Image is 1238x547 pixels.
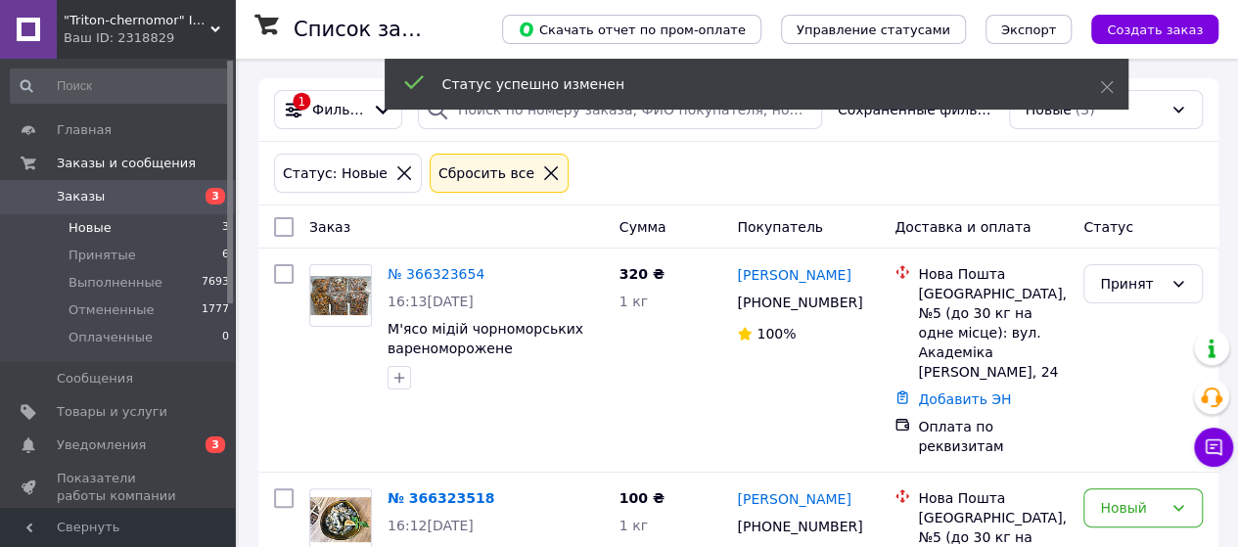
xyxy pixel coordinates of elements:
span: 7693 [202,274,229,292]
span: 0 [222,329,229,346]
a: [PERSON_NAME] [737,489,850,509]
span: Отмененные [69,301,154,319]
span: Доставка и оплата [894,219,1031,235]
span: Показатели работы компании [57,470,181,505]
img: Фото товару [310,276,371,316]
span: 3 [206,436,225,453]
span: 100 ₴ [619,490,665,506]
span: Статус [1083,219,1133,235]
a: М'ясо мідій чорноморських вареноморожене [388,321,583,356]
span: Экспорт [1001,23,1056,37]
button: Скачать отчет по пром-оплате [502,15,761,44]
span: Главная [57,121,112,139]
div: Нова Пошта [918,488,1068,508]
div: Статус успешно изменен [442,74,1051,94]
button: Экспорт [986,15,1072,44]
div: [GEOGRAPHIC_DATA], №5 (до 30 кг на одне місце): вул. Академіка [PERSON_NAME], 24 [918,284,1068,382]
span: Принятые [69,247,136,264]
span: 1777 [202,301,229,319]
a: Фото товару [309,264,372,327]
span: Выполненные [69,274,162,292]
a: Создать заказ [1072,21,1218,36]
span: 3 [206,188,225,205]
span: "Triton-chernomor" Інтернет-магазин [64,12,210,29]
span: Оплаченные [69,329,153,346]
span: 16:13[DATE] [388,294,474,309]
div: Сбросить все [435,162,538,184]
a: № 366323518 [388,490,494,506]
span: Скачать отчет по пром-оплате [518,21,746,38]
span: 6 [222,247,229,264]
span: Создать заказ [1107,23,1203,37]
button: Управление статусами [781,15,966,44]
span: Новые [69,219,112,237]
span: 3 [222,219,229,237]
button: Чат с покупателем [1194,428,1233,467]
span: Сообщения [57,370,133,387]
div: Оплата по реквизитам [918,417,1068,456]
span: [PHONE_NUMBER] [737,295,862,310]
span: 320 ₴ [619,266,665,282]
span: 1 кг [619,518,648,533]
span: Покупатель [737,219,823,235]
span: Заказы [57,188,105,205]
div: Новый [1100,497,1163,519]
div: Ваш ID: 2318829 [64,29,235,47]
a: [PERSON_NAME] [737,265,850,285]
span: [PHONE_NUMBER] [737,519,862,534]
span: Фильтры [312,100,364,119]
a: Добавить ЭН [918,391,1011,407]
div: Принят [1100,273,1163,295]
input: Поиск [10,68,231,104]
div: Нова Пошта [918,264,1068,284]
span: Товары и услуги [57,403,167,421]
span: 1 кг [619,294,648,309]
span: Управление статусами [797,23,950,37]
span: Заказы и сообщения [57,155,196,172]
img: Фото товару [310,497,371,543]
a: № 366323654 [388,266,484,282]
div: Статус: Новые [279,162,391,184]
span: Сумма [619,219,666,235]
h1: Список заказов [294,18,462,41]
span: Заказ [309,219,350,235]
button: Создать заказ [1091,15,1218,44]
span: 100% [757,326,796,342]
span: 16:12[DATE] [388,518,474,533]
span: Уведомления [57,436,146,454]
